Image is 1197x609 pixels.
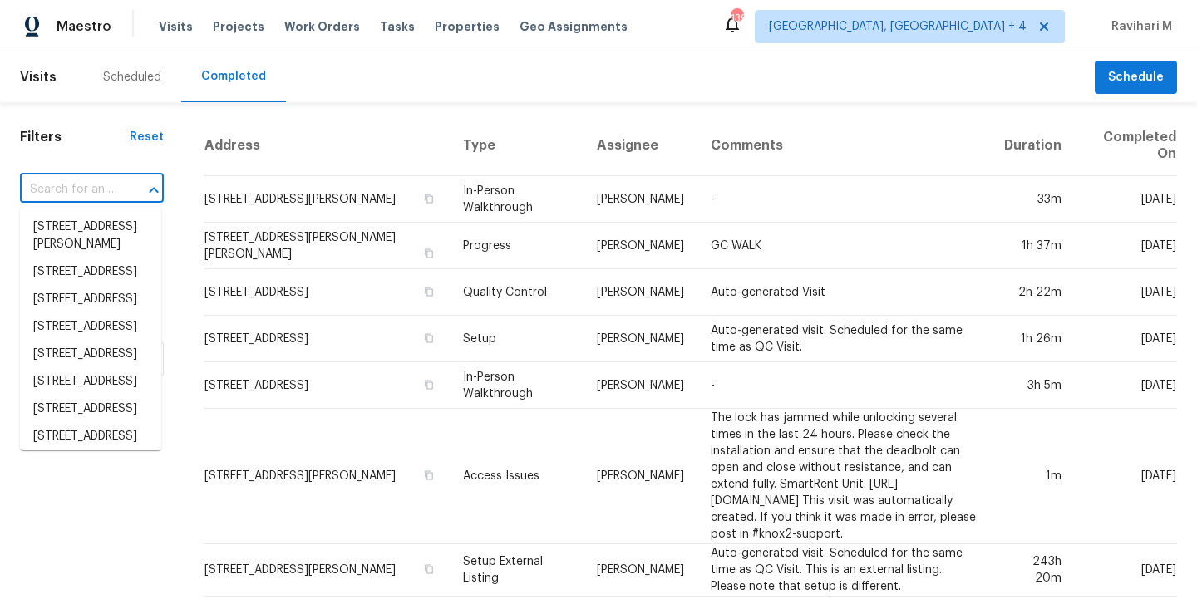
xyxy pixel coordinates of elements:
td: Setup External Listing [450,544,584,597]
td: [PERSON_NAME] [584,269,697,316]
span: Ravihari M [1105,18,1172,35]
td: [STREET_ADDRESS][PERSON_NAME] [204,176,450,223]
span: Visits [159,18,193,35]
td: 243h 20m [989,544,1074,597]
th: Type [450,115,584,176]
li: [STREET_ADDRESS][PERSON_NAME] [20,214,161,258]
td: Setup [450,316,584,362]
li: [STREET_ADDRESS] [20,313,161,341]
li: [STREET_ADDRESS] [20,423,161,450]
td: Auto-generated visit. Scheduled for the same time as QC Visit. This is an external listing. Pleas... [697,544,989,597]
td: Auto-generated Visit [697,269,989,316]
div: 139 [731,10,742,27]
h1: Filters [20,129,130,145]
td: In-Person Walkthrough [450,362,584,409]
button: Schedule [1095,61,1177,95]
td: GC WALK [697,223,989,269]
input: Search for an address... [20,177,117,203]
td: [DATE] [1075,362,1177,409]
td: [STREET_ADDRESS] [204,362,450,409]
td: 2h 22m [989,269,1074,316]
td: [DATE] [1075,316,1177,362]
td: 1m [989,409,1074,544]
button: Copy Address [421,191,436,206]
div: Scheduled [103,69,161,86]
button: Copy Address [421,284,436,299]
span: Projects [213,18,264,35]
td: Auto-generated visit. Scheduled for the same time as QC Visit. [697,316,989,362]
td: In-Person Walkthrough [450,176,584,223]
li: [STREET_ADDRESS] [20,368,161,395]
td: 1h 26m [989,316,1074,362]
li: [STREET_ADDRESS] [20,341,161,368]
button: Close [142,179,165,202]
td: [PERSON_NAME] [584,544,697,597]
td: [STREET_ADDRESS][PERSON_NAME] [204,409,450,544]
li: [STREET_ADDRESS] [20,395,161,423]
span: Tasks [380,21,415,32]
td: [PERSON_NAME] [584,223,697,269]
span: Properties [435,18,500,35]
td: The lock has jammed while unlocking several times in the last 24 hours. Please check the installa... [697,409,989,544]
li: [STREET_ADDRESS] [20,286,161,313]
th: Assignee [584,115,697,176]
td: [PERSON_NAME] [584,316,697,362]
td: Access Issues [450,409,584,544]
span: [GEOGRAPHIC_DATA], [GEOGRAPHIC_DATA] + 4 [769,18,1027,35]
td: - [697,176,989,223]
td: [STREET_ADDRESS] [204,269,450,316]
button: Copy Address [421,377,436,392]
button: Copy Address [421,468,436,483]
span: Schedule [1108,67,1164,88]
li: [STREET_ADDRESS] [20,258,161,286]
span: Visits [20,59,57,96]
span: Geo Assignments [520,18,628,35]
td: [DATE] [1075,269,1177,316]
td: [DATE] [1075,176,1177,223]
td: Quality Control [450,269,584,316]
th: Completed On [1075,115,1177,176]
button: Copy Address [421,246,436,261]
button: Copy Address [421,331,436,346]
td: [STREET_ADDRESS][PERSON_NAME][PERSON_NAME] [204,223,450,269]
td: [PERSON_NAME] [584,362,697,409]
td: [DATE] [1075,544,1177,597]
span: Work Orders [284,18,360,35]
span: Maestro [57,18,111,35]
div: Completed [201,68,266,85]
td: [DATE] [1075,223,1177,269]
button: Copy Address [421,562,436,577]
td: [STREET_ADDRESS] [204,316,450,362]
td: [DATE] [1075,409,1177,544]
div: Reset [130,129,164,145]
td: 3h 5m [989,362,1074,409]
td: [STREET_ADDRESS][PERSON_NAME] [204,544,450,597]
td: 33m [989,176,1074,223]
th: Address [204,115,450,176]
li: [STREET_ADDRESS] [20,450,161,478]
td: Progress [450,223,584,269]
td: [PERSON_NAME] [584,176,697,223]
td: [PERSON_NAME] [584,409,697,544]
td: - [697,362,989,409]
th: Comments [697,115,989,176]
th: Duration [989,115,1074,176]
td: 1h 37m [989,223,1074,269]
